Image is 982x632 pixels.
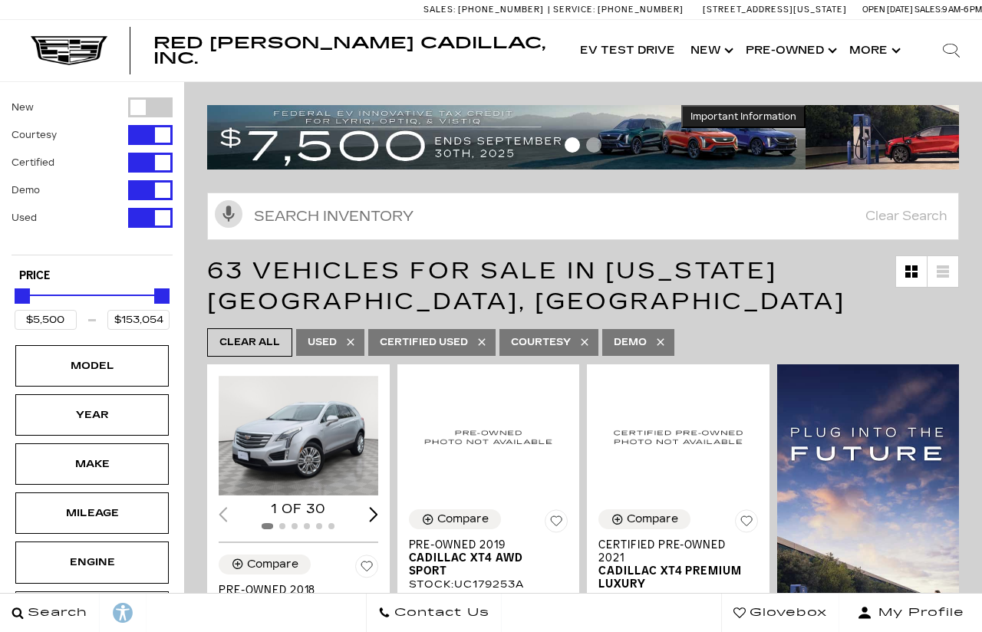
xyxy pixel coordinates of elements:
[738,20,842,81] a: Pre-Owned
[409,538,568,578] a: Pre-Owned 2019Cadillac XT4 AWD Sport
[458,5,544,15] span: [PHONE_NUMBER]
[409,551,557,578] span: Cadillac XT4 AWD Sport
[409,376,568,499] img: 2019 Cadillac XT4 AWD Sport
[15,345,169,387] div: ModelModel
[12,210,37,225] label: Used
[681,105,806,128] button: Important Information
[219,584,378,623] a: Pre-Owned 2018Cadillac XT5 Premium Luxury AWD
[54,505,130,522] div: Mileage
[746,602,827,624] span: Glovebox
[423,5,456,15] span: Sales:
[553,5,595,15] span: Service:
[437,512,489,526] div: Compare
[409,509,501,529] button: Compare Vehicle
[24,602,87,624] span: Search
[15,283,170,330] div: Price
[54,554,130,571] div: Engine
[627,512,678,526] div: Compare
[355,555,378,584] button: Save Vehicle
[545,509,568,538] button: Save Vehicle
[219,584,367,597] span: Pre-Owned 2018
[219,376,378,495] div: 1 / 2
[15,443,169,485] div: MakeMake
[872,602,964,624] span: My Profile
[31,36,107,65] img: Cadillac Dark Logo with Cadillac White Text
[219,555,311,574] button: Compare Vehicle
[219,376,378,495] img: 2018 Cadillac XT5 Premium Luxury AWD 1
[683,20,738,81] a: New
[12,155,54,170] label: Certified
[15,541,169,583] div: EngineEngine
[207,105,806,170] img: vrp-tax-ending-august-version
[703,5,847,15] a: [STREET_ADDRESS][US_STATE]
[12,183,40,198] label: Demo
[15,288,30,304] div: Minimum Price
[409,578,568,591] div: Stock : UC179253A
[390,602,489,624] span: Contact Us
[54,407,130,423] div: Year
[12,97,173,255] div: Filter by Vehicle Type
[15,310,77,330] input: Minimum
[380,333,468,352] span: Certified Used
[308,333,337,352] span: Used
[690,110,796,123] span: Important Information
[369,507,378,522] div: Next slide
[107,310,170,330] input: Maximum
[586,137,601,153] span: Go to slide 2
[366,594,502,632] a: Contact Us
[219,501,378,518] div: 1 of 30
[409,538,557,551] span: Pre-Owned 2019
[914,5,942,15] span: Sales:
[207,193,959,240] input: Search Inventory
[598,591,758,604] div: Stock : UC078948B
[12,100,34,115] label: New
[842,20,905,81] button: More
[598,565,746,591] span: Cadillac XT4 Premium Luxury
[598,538,746,565] span: Certified Pre-Owned 2021
[614,333,647,352] span: Demo
[215,200,242,228] svg: Click to toggle on voice search
[219,333,280,352] span: Clear All
[15,394,169,436] div: YearYear
[12,127,57,143] label: Courtesy
[207,257,845,315] span: 63 Vehicles for Sale in [US_STATE][GEOGRAPHIC_DATA], [GEOGRAPHIC_DATA]
[735,509,758,538] button: Save Vehicle
[511,333,571,352] span: Courtesy
[154,288,170,304] div: Maximum Price
[423,5,548,14] a: Sales: [PHONE_NUMBER]
[862,5,913,15] span: Open [DATE]
[565,137,580,153] span: Go to slide 1
[54,456,130,472] div: Make
[15,492,169,534] div: MileageMileage
[247,558,298,571] div: Compare
[409,592,568,620] div: VIN: [US_VEHICLE_IDENTIFICATION_NUMBER]
[598,509,690,529] button: Compare Vehicle
[548,5,687,14] a: Service: [PHONE_NUMBER]
[721,594,839,632] a: Glovebox
[19,269,165,283] h5: Price
[942,5,982,15] span: 9 AM-6 PM
[598,5,684,15] span: [PHONE_NUMBER]
[598,538,758,591] a: Certified Pre-Owned 2021Cadillac XT4 Premium Luxury
[153,34,545,67] span: Red [PERSON_NAME] Cadillac, Inc.
[598,376,758,499] img: 2021 Cadillac XT4 Premium Luxury
[153,35,557,66] a: Red [PERSON_NAME] Cadillac, Inc.
[839,594,982,632] button: Open user profile menu
[572,20,683,81] a: EV Test Drive
[54,357,130,374] div: Model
